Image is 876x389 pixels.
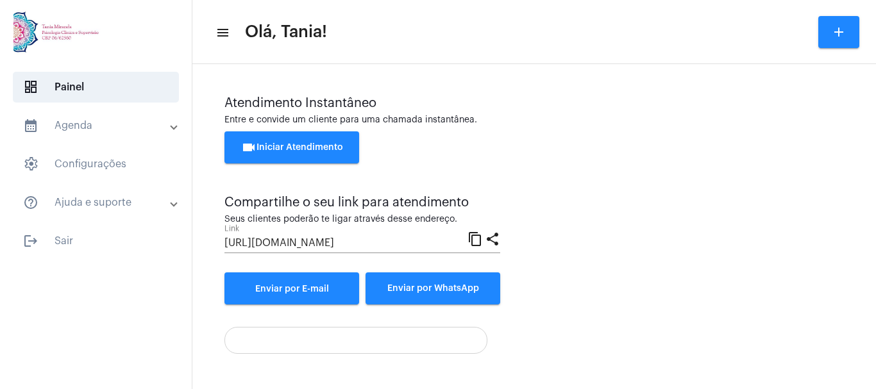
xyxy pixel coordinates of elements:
div: Seus clientes poderão te ligar através desse endereço. [224,215,500,224]
span: sidenav icon [23,79,38,95]
span: Sair [13,226,179,256]
mat-icon: sidenav icon [23,233,38,249]
mat-icon: sidenav icon [23,118,38,133]
mat-panel-title: Agenda [23,118,171,133]
mat-icon: content_copy [467,231,483,246]
mat-icon: sidenav icon [23,195,38,210]
mat-icon: sidenav icon [215,25,228,40]
button: Enviar por WhatsApp [366,272,500,304]
mat-expansion-panel-header: sidenav iconAgenda [8,110,192,141]
span: Configurações [13,149,179,179]
mat-icon: share [485,231,500,246]
span: Iniciar Atendimento [241,143,343,152]
button: Iniciar Atendimento [224,131,359,163]
mat-panel-title: Ajuda e suporte [23,195,171,210]
a: Enviar por E-mail [224,272,359,304]
div: Entre e convide um cliente para uma chamada instantânea. [224,115,844,125]
div: Atendimento Instantâneo [224,96,844,110]
div: Compartilhe o seu link para atendimento [224,195,500,210]
span: sidenav icon [23,156,38,172]
span: Enviar por WhatsApp [387,284,479,293]
mat-expansion-panel-header: sidenav iconAjuda e suporte [8,187,192,218]
span: Enviar por E-mail [255,285,329,294]
mat-icon: videocam [241,140,257,155]
span: Painel [13,72,179,103]
span: Olá, Tania! [245,22,327,42]
img: 82f91219-cc54-a9e9-c892-318f5ec67ab1.jpg [10,6,105,58]
mat-icon: add [831,24,847,40]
